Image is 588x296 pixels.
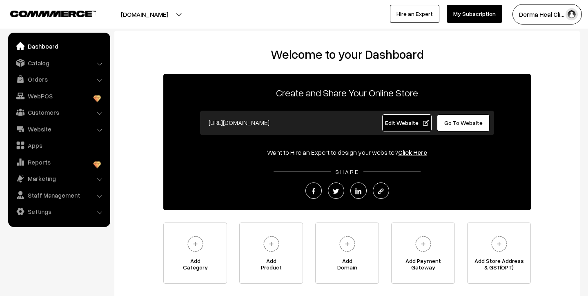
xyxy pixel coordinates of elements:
a: Settings [10,204,107,219]
a: Dashboard [10,39,107,53]
span: Add Domain [316,258,379,274]
img: plus.svg [412,233,434,255]
a: Catalog [10,56,107,70]
a: AddProduct [239,223,303,284]
a: WebPOS [10,89,107,103]
button: [DOMAIN_NAME] [92,4,197,24]
span: Go To Website [444,119,483,126]
a: Add PaymentGateway [391,223,455,284]
a: COMMMERCE [10,8,82,18]
a: AddDomain [315,223,379,284]
a: Apps [10,138,107,153]
span: Add Product [240,258,303,274]
img: plus.svg [260,233,283,255]
h2: Welcome to your Dashboard [122,47,572,62]
img: plus.svg [184,233,207,255]
span: Edit Website [385,119,429,126]
div: Want to Hire an Expert to design your website? [163,147,531,157]
span: SHARE [331,168,363,175]
a: Edit Website [382,114,432,131]
span: Add Payment Gateway [392,258,454,274]
a: Orders [10,72,107,87]
img: COMMMERCE [10,11,96,17]
p: Create and Share Your Online Store [163,85,531,100]
a: AddCategory [163,223,227,284]
img: user [566,8,578,20]
span: Add Category [164,258,227,274]
a: Customers [10,105,107,120]
a: Staff Management [10,188,107,203]
img: plus.svg [336,233,359,255]
button: Derma Heal Cli… [512,4,582,24]
a: My Subscription [447,5,502,23]
span: Add Store Address & GST(OPT) [468,258,530,274]
a: Click Here [398,148,427,156]
img: plus.svg [488,233,510,255]
a: Go To Website [437,114,490,131]
a: Marketing [10,171,107,186]
a: Reports [10,155,107,169]
a: Website [10,122,107,136]
a: Hire an Expert [390,5,439,23]
a: Add Store Address& GST(OPT) [467,223,531,284]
